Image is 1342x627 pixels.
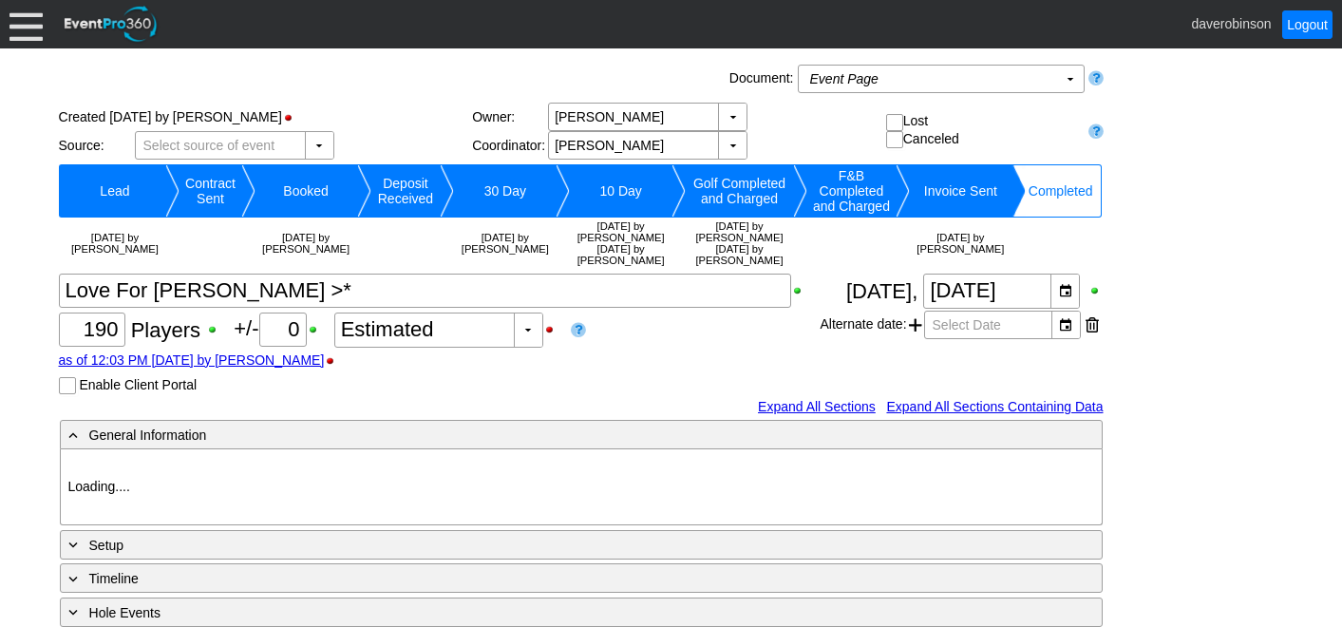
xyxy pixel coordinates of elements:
[62,3,161,46] img: EventPro360
[131,317,200,341] span: Players
[1191,15,1271,30] span: daverobinson
[910,218,1011,269] td: [DATE] by [PERSON_NAME]
[65,424,1020,446] div: General Information
[543,323,565,336] div: Hide Guest Count Status when printing; click to show Guest Count Status when printing.
[929,312,1005,338] span: Select Date
[59,138,135,153] div: Source:
[1086,311,1099,339] div: Remove this date
[307,323,329,336] div: Show Plus/Minus Count when printing; click to hide Plus/Minus Count when printing.
[910,164,1011,218] td: Change status to Invoice Sent
[282,111,304,124] div: Hide Status Bar when printing; click to show Status Bar when printing.
[472,138,548,153] div: Coordinator:
[59,352,325,368] a: as of 12:03 PM [DATE] by [PERSON_NAME]
[570,218,671,269] td: [DATE] by [PERSON_NAME] [DATE] by [PERSON_NAME]
[9,8,43,41] div: Menu: Click or 'Crtl+M' to toggle menu open/close
[886,399,1103,414] a: Expand All Sections Containing Data
[89,538,124,553] span: Setup
[570,164,671,218] td: Change status to 10 Day
[255,218,357,269] td: [DATE] by [PERSON_NAME]
[686,218,793,269] td: [DATE] by [PERSON_NAME] [DATE] by [PERSON_NAME]
[65,567,1020,589] div: Timeline
[234,316,333,340] span: +/-
[1026,164,1096,218] td: Change status to Completed
[371,164,441,218] td: Change status to Deposit Received
[726,65,798,93] div: Document:
[65,164,166,218] td: Change status to Lead
[140,132,279,159] span: Select source of event
[454,164,556,218] td: Change status to 30 Day
[206,323,228,336] div: Show Guest Count when printing; click to hide Guest Count when printing.
[59,103,473,131] div: Created [DATE] by [PERSON_NAME]
[472,109,548,124] div: Owner:
[1282,10,1333,39] a: Logout
[68,477,1094,497] p: Loading....
[255,164,357,218] td: Change status to Booked
[89,427,207,443] span: General Information
[758,399,876,414] a: Expand All Sections
[65,534,1020,556] div: Setup
[89,605,161,620] span: Hole Events
[807,164,896,218] td: Change status to F&B Completed and Charged
[79,377,197,392] label: Enable Client Portal
[909,311,922,339] span: Add another alternate date
[791,284,813,297] div: Show Event Title when printing; click to hide Event Title when printing.
[324,354,346,368] div: Hide Guest Count Stamp when printing; click to show Guest Count Stamp when printing.
[454,218,556,269] td: [DATE] by [PERSON_NAME]
[65,218,166,269] td: [DATE] by [PERSON_NAME]
[180,164,240,218] td: Change status to Contract Sent
[65,601,1020,623] div: Hole Events
[810,71,879,86] i: Event Page
[89,571,139,586] span: Timeline
[1088,284,1104,297] div: Show Event Date when printing; click to hide Event Date when printing.
[686,164,793,218] td: Change status to Golf Completed and Charged
[820,309,1103,341] div: Alternate date:
[886,113,1080,148] div: Lost Canceled
[846,278,917,302] span: [DATE],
